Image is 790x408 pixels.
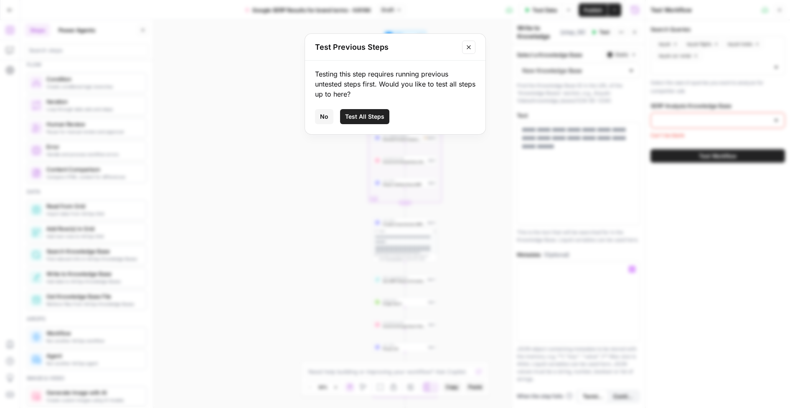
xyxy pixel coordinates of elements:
[315,69,475,99] div: Testing this step requires running previous untested steps first. Would you like to test all step...
[462,41,475,54] button: Close modal
[340,109,389,124] button: Test All Steps
[320,112,328,121] span: No
[315,41,457,53] h2: Test Previous Steps
[345,112,384,121] span: Test All Steps
[315,109,333,124] button: No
